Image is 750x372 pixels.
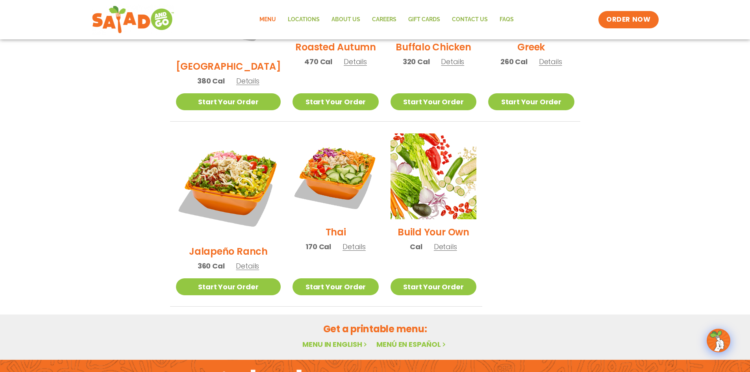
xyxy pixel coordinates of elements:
[254,11,282,29] a: Menu
[488,93,574,110] a: Start Your Order
[446,11,494,29] a: Contact Us
[391,93,476,110] a: Start Your Order
[441,57,464,67] span: Details
[376,339,447,349] a: Menú en español
[434,242,457,252] span: Details
[539,57,562,67] span: Details
[344,57,367,67] span: Details
[403,56,430,67] span: 320 Cal
[396,40,471,54] h2: Buffalo Chicken
[606,15,650,24] span: ORDER NOW
[176,133,281,239] img: Product photo for Jalapeño Ranch Salad
[236,76,259,86] span: Details
[293,133,378,219] img: Product photo for Thai Salad
[197,76,225,86] span: 380 Cal
[494,11,520,29] a: FAQs
[176,278,281,295] a: Start Your Order
[366,11,402,29] a: Careers
[598,11,658,28] a: ORDER NOW
[500,56,528,67] span: 260 Cal
[189,244,268,258] h2: Jalapeño Ranch
[92,4,175,35] img: new-SAG-logo-768×292
[402,11,446,29] a: GIFT CARDS
[391,133,476,219] img: Product photo for Build Your Own
[304,56,332,67] span: 470 Cal
[343,242,366,252] span: Details
[302,339,369,349] a: Menu in English
[293,93,378,110] a: Start Your Order
[282,11,326,29] a: Locations
[517,40,545,54] h2: Greek
[254,11,520,29] nav: Menu
[306,241,331,252] span: 170 Cal
[170,322,580,336] h2: Get a printable menu:
[293,278,378,295] a: Start Your Order
[295,40,376,54] h2: Roasted Autumn
[326,11,366,29] a: About Us
[198,261,225,271] span: 360 Cal
[176,93,281,110] a: Start Your Order
[410,241,422,252] span: Cal
[398,225,469,239] h2: Build Your Own
[707,329,730,352] img: wpChatIcon
[176,59,281,73] h2: [GEOGRAPHIC_DATA]
[391,278,476,295] a: Start Your Order
[326,225,346,239] h2: Thai
[236,261,259,271] span: Details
